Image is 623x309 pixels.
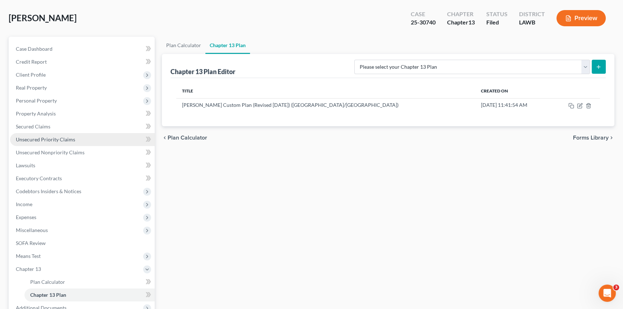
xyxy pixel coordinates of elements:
a: Case Dashboard [10,42,155,55]
span: Forms Library [573,135,609,141]
span: Chapter 13 [16,266,41,272]
span: Executory Contracts [16,175,62,181]
div: Chapter [447,18,475,27]
th: Title [176,84,475,98]
span: SOFA Review [16,240,46,246]
button: Preview [556,10,606,26]
span: [PERSON_NAME] [9,13,77,23]
td: [DATE] 11:41:54 AM [475,98,551,112]
span: Lawsuits [16,162,35,168]
div: District [519,10,545,18]
div: Chapter 13 Plan Editor [170,67,235,76]
td: [PERSON_NAME] Custom Plan (Revised [DATE]) ([GEOGRAPHIC_DATA]/[GEOGRAPHIC_DATA]) [176,98,475,112]
span: Means Test [16,253,41,259]
span: 3 [613,285,619,290]
a: Plan Calculator [24,276,155,288]
div: Filed [486,18,508,27]
div: Status [486,10,508,18]
a: Credit Report [10,55,155,68]
span: Client Profile [16,72,46,78]
a: Chapter 13 Plan [205,37,250,54]
div: LAWB [519,18,545,27]
span: Property Analysis [16,110,56,117]
a: Plan Calculator [162,37,205,54]
span: Real Property [16,85,47,91]
a: SOFA Review [10,237,155,250]
span: Personal Property [16,97,57,104]
button: chevron_left Plan Calculator [162,135,207,141]
span: Unsecured Priority Claims [16,136,75,142]
div: Case [411,10,436,18]
span: Chapter 13 Plan [30,292,66,298]
span: 13 [468,19,475,26]
a: Lawsuits [10,159,155,172]
a: Property Analysis [10,107,155,120]
th: Created On [475,84,551,98]
span: Codebtors Insiders & Notices [16,188,81,194]
span: Credit Report [16,59,47,65]
span: Unsecured Nonpriority Claims [16,149,85,155]
i: chevron_right [609,135,614,141]
a: Unsecured Nonpriority Claims [10,146,155,159]
button: Forms Library chevron_right [573,135,614,141]
span: Income [16,201,32,207]
span: Expenses [16,214,36,220]
a: Executory Contracts [10,172,155,185]
span: Plan Calculator [168,135,207,141]
div: Chapter [447,10,475,18]
i: chevron_left [162,135,168,141]
a: Unsecured Priority Claims [10,133,155,146]
span: Plan Calculator [30,279,65,285]
a: Secured Claims [10,120,155,133]
span: Miscellaneous [16,227,48,233]
iframe: Intercom live chat [599,285,616,302]
div: 25-30740 [411,18,436,27]
span: Case Dashboard [16,46,53,52]
a: Chapter 13 Plan [24,288,155,301]
span: Secured Claims [16,123,50,129]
